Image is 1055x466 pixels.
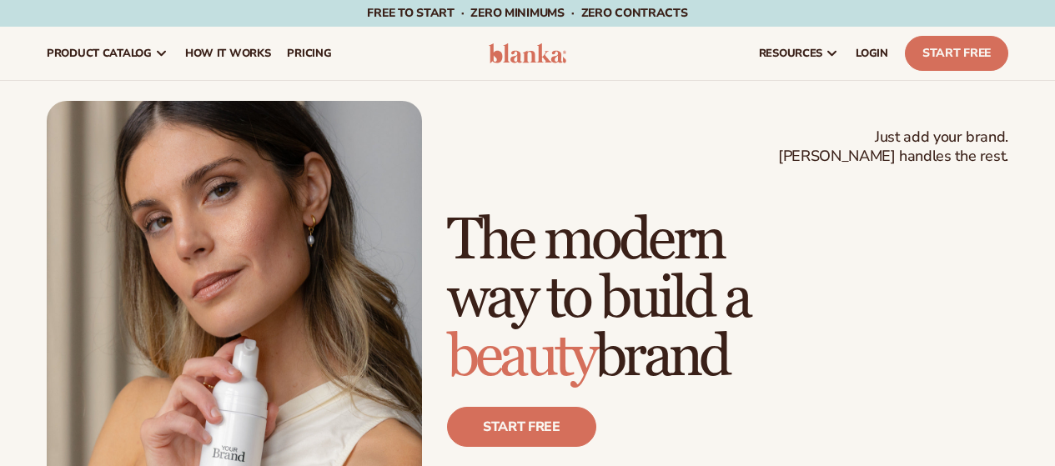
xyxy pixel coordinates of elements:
span: product catalog [47,47,152,60]
a: pricing [279,27,339,80]
a: How It Works [177,27,279,80]
a: LOGIN [847,27,897,80]
span: Free to start · ZERO minimums · ZERO contracts [367,5,687,21]
img: logo [489,43,567,63]
span: beauty [447,322,595,393]
a: Start free [447,407,596,447]
a: product catalog [38,27,177,80]
span: resources [759,47,822,60]
h1: The modern way to build a brand [447,212,1008,387]
span: LOGIN [856,47,888,60]
span: pricing [287,47,331,60]
span: Just add your brand. [PERSON_NAME] handles the rest. [778,128,1008,167]
span: How It Works [185,47,271,60]
a: resources [751,27,847,80]
a: Start Free [905,36,1008,71]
